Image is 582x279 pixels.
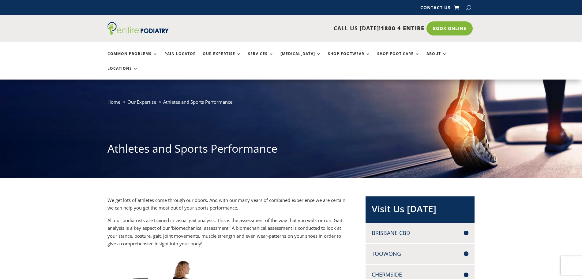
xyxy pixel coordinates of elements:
[280,52,321,65] a: [MEDICAL_DATA]
[381,24,424,32] span: 1800 4 ENTIRE
[192,24,424,32] p: CALL US [DATE]!
[248,52,274,65] a: Services
[107,99,120,105] a: Home
[107,22,169,35] img: logo (1)
[107,98,475,110] nav: breadcrumb
[328,52,370,65] a: Shop Footwear
[377,52,420,65] a: Shop Foot Care
[107,141,475,159] h1: Athletes and Sports Performance
[372,271,468,278] h4: Chermside
[107,217,346,248] p: All our podiatrists are trained in visual gait analysis. This is the assessment of the way that y...
[426,21,473,35] a: Book Online
[107,66,138,80] a: Locations
[426,52,447,65] a: About
[163,99,232,105] span: Athletes and Sports Performance
[203,52,241,65] a: Our Expertise
[372,250,468,258] h4: Toowong
[107,52,158,65] a: Common Problems
[107,30,169,36] a: Entire Podiatry
[372,229,468,237] h4: Brisbane CBD
[164,52,196,65] a: Pain Locator
[127,99,156,105] a: Our Expertise
[372,203,468,218] h2: Visit Us [DATE]
[107,196,346,217] p: We get lots of athletes come through our doors. And with our many years of combined experience we...
[420,6,451,12] a: Contact Us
